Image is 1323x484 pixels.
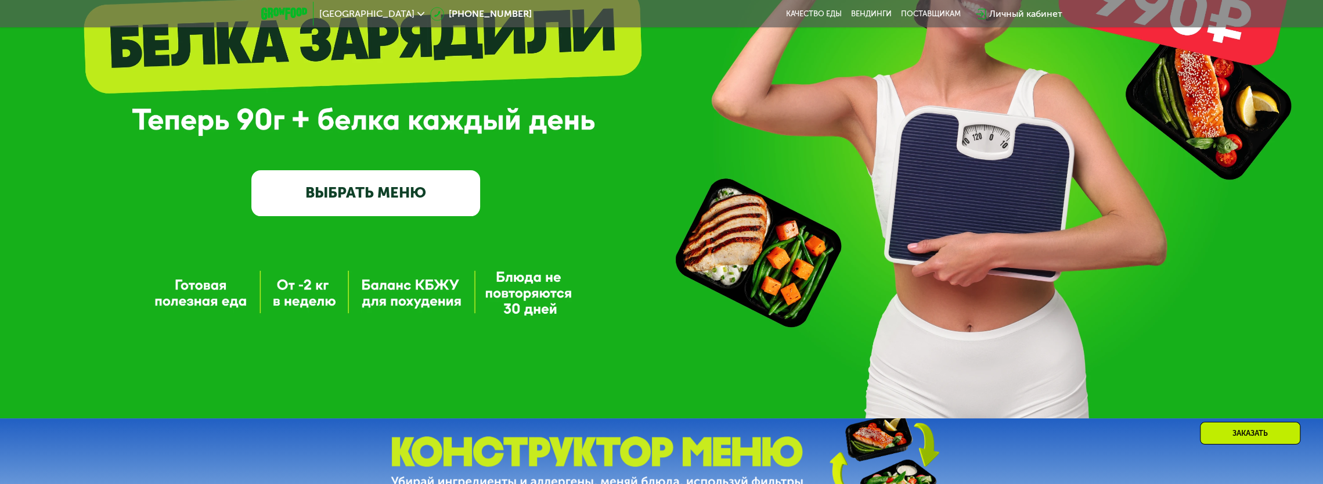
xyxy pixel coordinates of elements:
div: поставщикам [901,9,961,19]
a: Качество еды [786,9,842,19]
div: Личный кабинет [989,7,1062,21]
a: [PHONE_NUMBER] [430,7,532,21]
div: Заказать [1200,422,1300,444]
a: ВЫБРАТЬ МЕНЮ [251,170,480,216]
a: Вендинги [851,9,892,19]
span: [GEOGRAPHIC_DATA] [319,9,414,19]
